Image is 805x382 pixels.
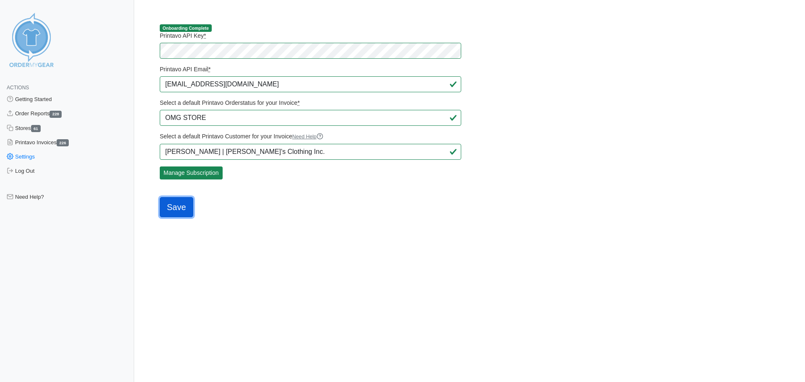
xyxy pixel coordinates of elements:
label: Printavo API Key [160,32,461,39]
label: Printavo API Email [160,65,461,73]
abbr: required [208,66,210,73]
a: Manage Subscription [160,166,223,179]
span: 226 [57,139,69,146]
span: Actions [7,85,29,91]
abbr: required [297,99,299,106]
a: Need Help [292,134,323,140]
span: 228 [49,111,62,118]
label: Select a default Printavo Customer for your Invoice [160,133,461,140]
label: Select a default Printavo Orderstatus for your Invoice [160,99,461,107]
input: Type at least 4 characters [160,144,461,160]
input: Save [160,197,193,217]
span: Onboarding Complete [160,24,212,32]
span: 61 [31,125,41,132]
abbr: required [204,32,206,39]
